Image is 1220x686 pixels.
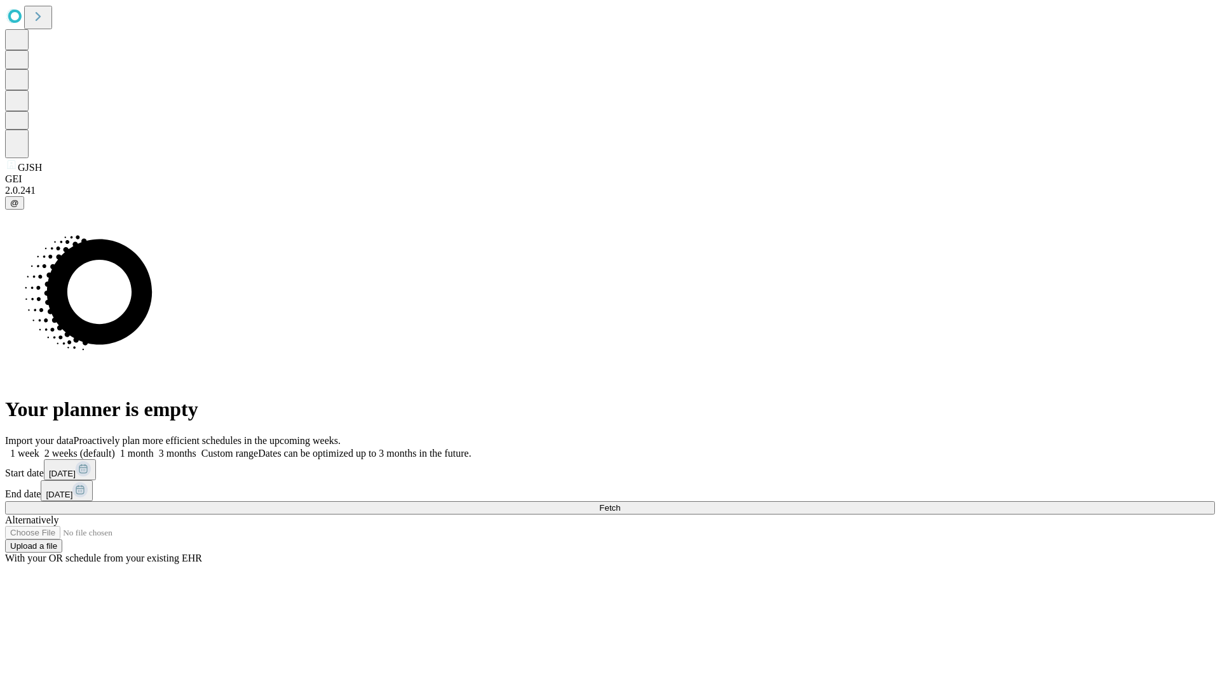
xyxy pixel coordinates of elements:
span: Fetch [599,503,620,513]
span: Proactively plan more efficient schedules in the upcoming weeks. [74,435,341,446]
span: Import your data [5,435,74,446]
button: Upload a file [5,539,62,553]
span: With your OR schedule from your existing EHR [5,553,202,563]
span: 1 week [10,448,39,459]
span: Alternatively [5,514,58,525]
span: GJSH [18,162,42,173]
span: 3 months [159,448,196,459]
span: Dates can be optimized up to 3 months in the future. [258,448,471,459]
span: [DATE] [49,469,76,478]
button: Fetch [5,501,1215,514]
span: 1 month [120,448,154,459]
span: Custom range [201,448,258,459]
button: [DATE] [41,480,93,501]
div: GEI [5,173,1215,185]
span: 2 weeks (default) [44,448,115,459]
div: End date [5,480,1215,501]
h1: Your planner is empty [5,398,1215,421]
div: 2.0.241 [5,185,1215,196]
div: Start date [5,459,1215,480]
span: @ [10,198,19,208]
span: [DATE] [46,490,72,499]
button: [DATE] [44,459,96,480]
button: @ [5,196,24,210]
